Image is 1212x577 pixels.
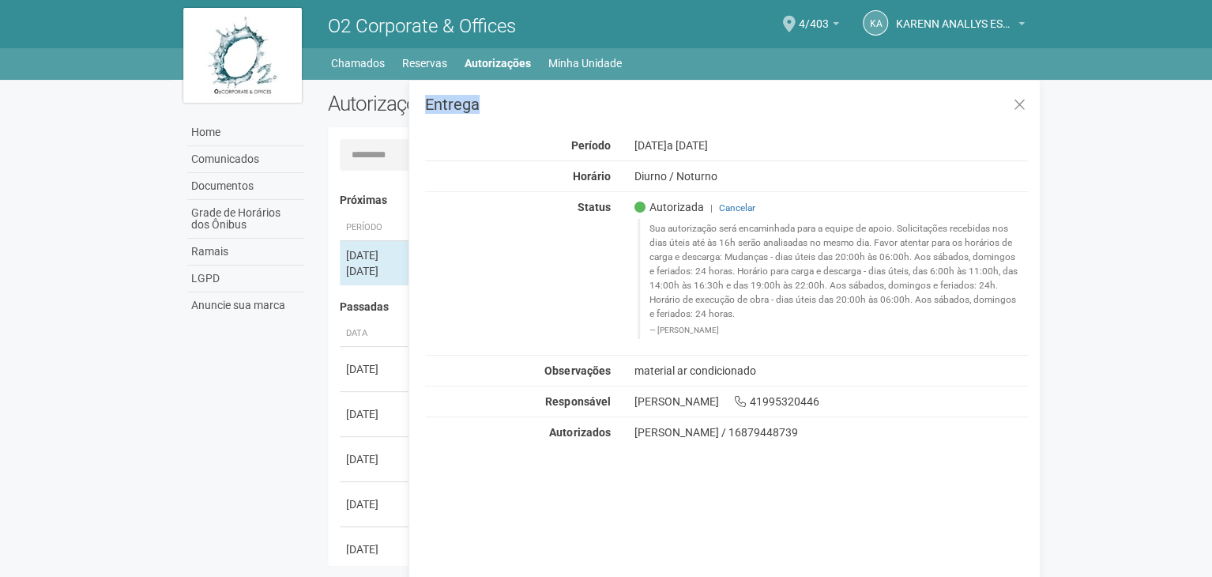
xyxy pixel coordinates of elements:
span: Autorizada [634,200,703,214]
div: [DATE] [346,406,405,422]
span: | [710,202,712,213]
a: KA [863,10,888,36]
a: Reservas [402,52,447,74]
a: Autorizações [465,52,531,74]
a: KARENN ANALLYS ESTELLA [896,20,1025,32]
div: [DATE] [346,541,405,557]
strong: Responsável [545,395,610,408]
th: Data [340,321,411,347]
a: Anuncie sua marca [187,292,304,319]
th: Período [340,215,411,241]
img: logo.jpg [183,8,302,103]
a: Comunicados [187,146,304,173]
a: Home [187,119,304,146]
a: Documentos [187,173,304,200]
div: [DATE] [346,361,405,377]
strong: Autorizados [549,426,610,439]
a: Ramais [187,239,304,266]
span: a [DATE] [666,139,707,152]
a: Cancelar [718,202,755,213]
a: Chamados [331,52,385,74]
div: [DATE] [622,138,1040,153]
div: [DATE] [346,451,405,467]
a: Minha Unidade [548,52,622,74]
h4: Passadas [340,301,1017,313]
h2: Autorizações [328,92,666,115]
div: [DATE] [346,247,405,263]
footer: [PERSON_NAME] [649,325,1019,336]
div: material ar condicionado [622,364,1040,378]
h3: Entrega [425,96,1028,112]
strong: Período [570,139,610,152]
a: 4/403 [799,20,839,32]
div: [DATE] [346,496,405,512]
strong: Observações [544,364,610,377]
a: Grade de Horários dos Ônibus [187,200,304,239]
div: Diurno / Noturno [622,169,1040,183]
strong: Status [577,201,610,213]
span: O2 Corporate & Offices [328,15,516,37]
span: 4/403 [799,2,829,30]
div: [DATE] [346,263,405,279]
h4: Próximas [340,194,1017,206]
blockquote: Sua autorização será encaminhada para a equipe de apoio. Solicitações recebidas nos dias úteis at... [638,219,1028,338]
strong: Horário [572,170,610,183]
div: [PERSON_NAME] 41995320446 [622,394,1040,409]
a: LGPD [187,266,304,292]
span: KARENN ANALLYS ESTELLA [896,2,1014,30]
div: [PERSON_NAME] / 16879448739 [634,425,1028,439]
